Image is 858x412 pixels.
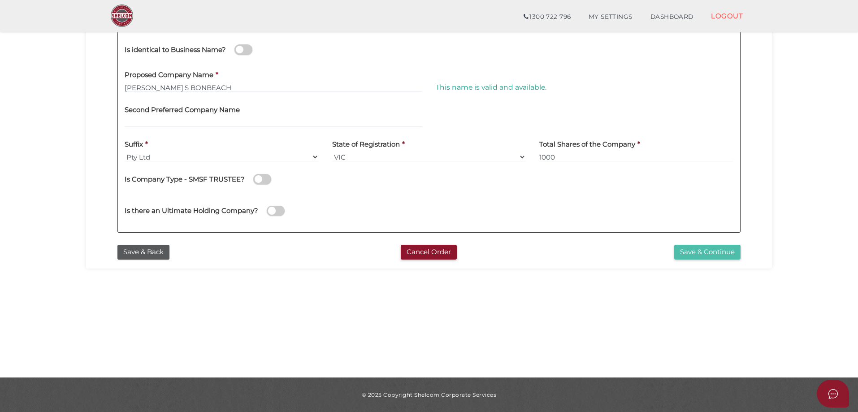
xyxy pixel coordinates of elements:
[93,391,765,399] div: © 2025 Copyright Shelcom Corporate Services
[125,176,245,183] h4: Is Company Type - SMSF TRUSTEE?
[641,8,702,26] a: DASHBOARD
[332,141,400,148] h4: State of Registration
[539,141,635,148] h4: Total Shares of the Company
[401,245,457,260] button: Cancel Order
[515,8,580,26] a: 1300 722 796
[125,106,240,114] h4: Second Preferred Company Name
[125,141,143,148] h4: Suffix
[674,245,741,260] button: Save & Continue
[817,380,849,408] button: Open asap
[436,83,546,91] span: This name is valid and available.
[117,245,169,260] button: Save & Back
[125,71,213,79] h4: Proposed Company Name
[580,8,641,26] a: MY SETTINGS
[702,7,752,25] a: LOGOUT
[125,46,226,54] h4: Is identical to Business Name?
[125,207,258,215] h4: Is there an Ultimate Holding Company?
